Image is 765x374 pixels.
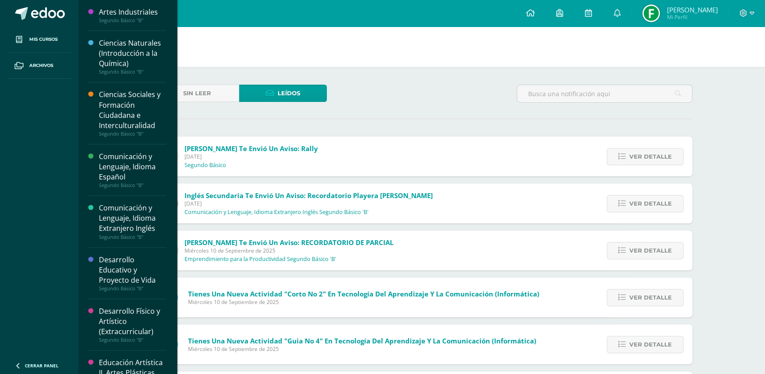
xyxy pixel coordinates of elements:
span: Tienes una nueva actividad "Corto No 2" En Tecnología del Aprendizaje y la Comunicación (Informát... [188,289,539,298]
div: Desarrollo Educativo y Proyecto de Vida [99,255,166,285]
span: Leídos [278,85,300,101]
div: Ciencias Naturales (Introducción a la Química) [99,38,166,69]
div: Comunicación y Lenguaje, Idioma Español [99,152,166,182]
span: [PERSON_NAME] te envió un aviso: RECORDATORIO DE PARCIAL [184,238,393,247]
a: Comunicación y Lenguaje, Idioma Extranjero InglésSegundo Básico "B" [99,203,166,240]
span: Miércoles 10 de Septiembre de 2025 [184,247,393,254]
span: Cerrar panel [25,362,59,369]
span: Miércoles 10 de Septiembre de 2025 [188,345,536,353]
span: Archivos [29,62,53,69]
input: Busca una notificación aquí [517,85,692,102]
a: Ciencias Naturales (Introducción a la Química)Segundo Básico "B" [99,38,166,75]
div: Segundo Básico "B" [99,131,166,137]
span: Ver detalle [629,195,672,212]
a: Desarrollo Educativo y Proyecto de VidaSegundo Básico "B" [99,255,166,292]
a: Mis cursos [7,27,71,53]
p: Comunicación y Lenguaje, Idioma Extranjero Inglés Segundo Básico 'B' [184,209,369,216]
img: d75a0d7f342e31b277280e3f59aba681.png [642,4,660,22]
span: [DATE] [184,153,318,160]
span: Ver detalle [629,148,672,165]
span: Ver detalle [629,336,672,353]
div: Segundo Básico "B" [99,17,166,23]
div: Desarrollo Físico y Artístico (Extracurricular) [99,306,166,337]
a: Comunicación y Lenguaje, Idioma EspañolSegundo Básico "B" [99,152,166,188]
span: Ver detalle [629,289,672,306]
p: Segundo Básico [184,162,226,169]
div: Segundo Básico "B" [99,285,166,292]
div: Comunicación y Lenguaje, Idioma Extranjero Inglés [99,203,166,234]
div: Artes Industriales [99,7,166,17]
span: Inglés Secundaria te envió un aviso: Recordatorio Playera [PERSON_NAME] [184,191,433,200]
span: Sin leer [183,85,211,101]
span: [DATE] [184,200,433,207]
span: Mis cursos [29,36,58,43]
span: Ver detalle [629,242,672,259]
span: Mi Perfil [667,13,718,21]
p: Emprendimiento para la Productividad Segundo Básico 'B' [184,256,336,263]
span: [PERSON_NAME] [667,5,718,14]
a: Leídos [239,85,327,102]
span: [PERSON_NAME] te envió un aviso: Rally [184,144,318,153]
a: Ciencias Sociales y Formación Ciudadana e InterculturalidadSegundo Básico "B" [99,90,166,136]
a: Artes IndustrialesSegundo Básico "B" [99,7,166,23]
div: Segundo Básico "B" [99,69,166,75]
span: Miércoles 10 de Septiembre de 2025 [188,298,539,306]
a: Sin leer [151,85,239,102]
div: Segundo Básico "B" [99,182,166,188]
div: Segundo Básico "B" [99,337,166,343]
span: Tienes una nueva actividad "Guia No 4" En Tecnología del Aprendizaje y la Comunicación (Informática) [188,336,536,345]
a: Archivos [7,53,71,79]
div: Segundo Básico "B" [99,234,166,240]
div: Ciencias Sociales y Formación Ciudadana e Interculturalidad [99,90,166,130]
a: Desarrollo Físico y Artístico (Extracurricular)Segundo Básico "B" [99,306,166,343]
